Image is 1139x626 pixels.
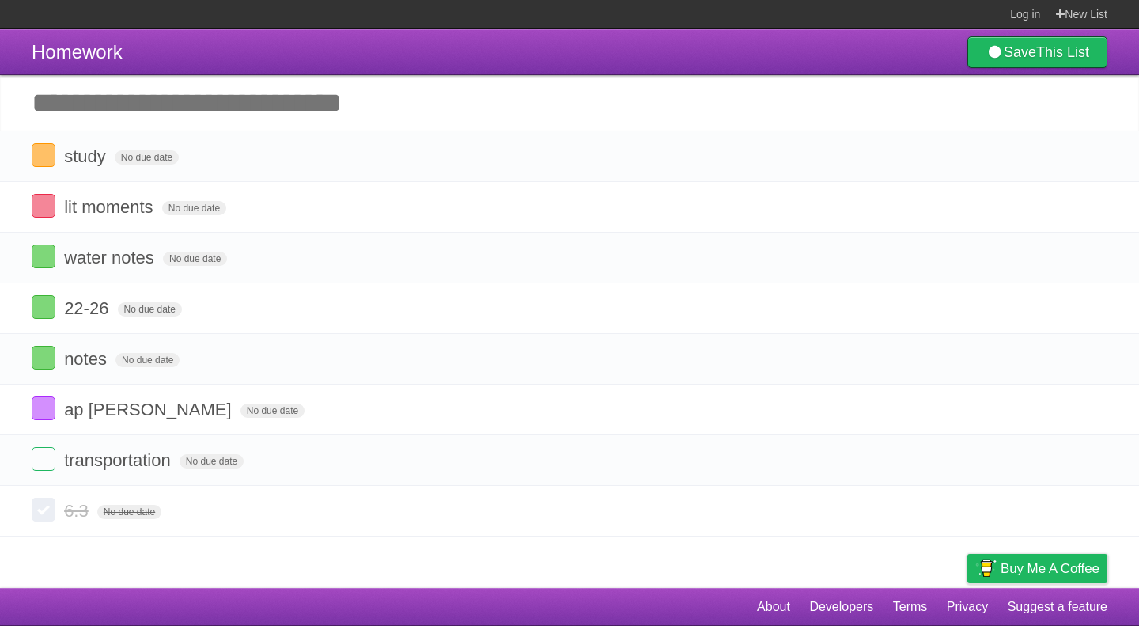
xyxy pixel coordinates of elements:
[64,248,158,267] span: water notes
[64,400,236,419] span: ap [PERSON_NAME]
[32,498,55,522] label: Done
[64,197,157,217] span: lit moments
[809,592,873,622] a: Developers
[1036,44,1089,60] b: This List
[115,150,179,165] span: No due date
[32,346,55,370] label: Done
[1001,555,1099,582] span: Buy me a coffee
[893,592,928,622] a: Terms
[757,592,790,622] a: About
[180,454,244,469] span: No due date
[32,194,55,218] label: Done
[32,245,55,268] label: Done
[32,143,55,167] label: Done
[32,396,55,420] label: Done
[64,146,110,166] span: study
[163,252,227,266] span: No due date
[115,353,180,367] span: No due date
[118,302,182,317] span: No due date
[240,404,305,418] span: No due date
[32,41,123,63] span: Homework
[162,201,226,215] span: No due date
[967,36,1107,68] a: SaveThis List
[64,349,111,369] span: notes
[1008,592,1107,622] a: Suggest a feature
[32,295,55,319] label: Done
[975,555,997,582] img: Buy me a coffee
[947,592,988,622] a: Privacy
[967,554,1107,583] a: Buy me a coffee
[32,447,55,471] label: Done
[64,298,112,318] span: 22-26
[64,450,175,470] span: transportation
[64,501,93,521] span: 6.3
[97,505,161,519] span: No due date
